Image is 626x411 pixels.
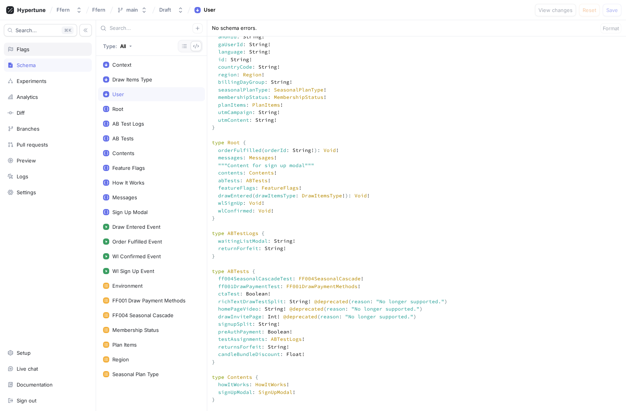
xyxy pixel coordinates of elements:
div: Wl Sign Up Event [112,268,154,274]
div: Root [112,106,123,112]
div: FF001 Draw Payment Methods [112,297,186,304]
div: AB Test Logs [112,121,144,127]
div: Branches [17,126,40,132]
div: User [204,6,215,14]
div: Draw Items Type [112,76,152,83]
button: View changes [535,4,576,16]
div: Flags [17,46,29,52]
div: Wl Confirmed Event [112,253,161,259]
div: main [126,7,138,13]
div: Draft [159,7,171,13]
div: Messages [112,194,137,200]
div: No schema errors. [212,24,257,32]
div: Schema [17,62,36,68]
div: Seasonal Plan Type [112,371,159,377]
input: Search... [110,24,193,32]
p: Type: [103,43,117,49]
button: Save [603,4,621,16]
button: Draft [156,3,187,16]
div: User [112,91,124,97]
span: Format [603,26,619,31]
div: K [62,26,74,34]
div: Ffern [57,7,70,13]
span: Reset [583,8,596,12]
button: Search...K [4,24,77,36]
button: Reset [579,4,600,16]
div: Region [112,356,129,363]
a: Documentation [4,378,92,391]
button: Type: All [100,39,135,53]
div: Sign out [17,397,36,404]
div: Plan Items [112,342,137,348]
div: Preview [17,157,36,164]
button: Ffern [53,3,85,16]
div: AB Tests [112,135,134,142]
div: Logs [17,173,28,180]
span: Save [606,8,618,12]
div: Feature Flags [112,165,145,171]
div: Live chat [17,366,38,372]
button: Format [600,23,621,33]
div: Order Fulfilled Event [112,238,162,245]
span: Search... [15,28,37,33]
div: Membership Status [112,327,159,333]
div: Experiments [17,78,46,84]
div: Contents [112,150,134,156]
button: main [114,3,150,16]
span: View changes [538,8,573,12]
div: Diff [17,110,25,116]
div: Context [112,62,131,68]
div: Sign Up Modal [112,209,148,215]
div: FF004 Seasonal Cascade [112,312,174,318]
div: Analytics [17,94,38,100]
div: Documentation [17,382,53,388]
div: Pull requests [17,142,48,148]
div: Setup [17,350,31,356]
span: Ffern [92,7,105,12]
div: Settings [17,189,36,195]
div: Draw Entered Event [112,224,160,230]
div: All [120,43,126,49]
div: How It Works [112,180,144,186]
div: Environment [112,283,143,289]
